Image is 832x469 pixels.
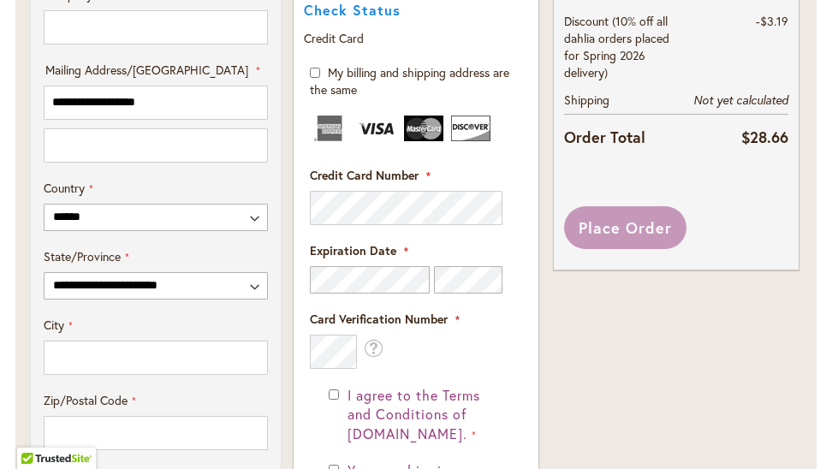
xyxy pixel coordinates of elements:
span: Shipping [564,92,609,108]
span: City [44,317,64,333]
span: Mailing Address/[GEOGRAPHIC_DATA] [45,62,248,78]
span: -$3.19 [756,13,788,29]
button: Check Status [304,3,401,17]
strong: Order Total [564,124,645,149]
span: Zip/Postal Code [44,392,128,408]
span: Country [44,180,85,196]
span: State/Province [44,248,121,264]
span: Discount (10% off all dahlia orders placed for Spring 2026 delivery) [564,13,669,80]
span: $28.66 [741,127,788,147]
iframe: Launch Accessibility Center [13,408,61,456]
span: Not yet calculated [693,92,788,108]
